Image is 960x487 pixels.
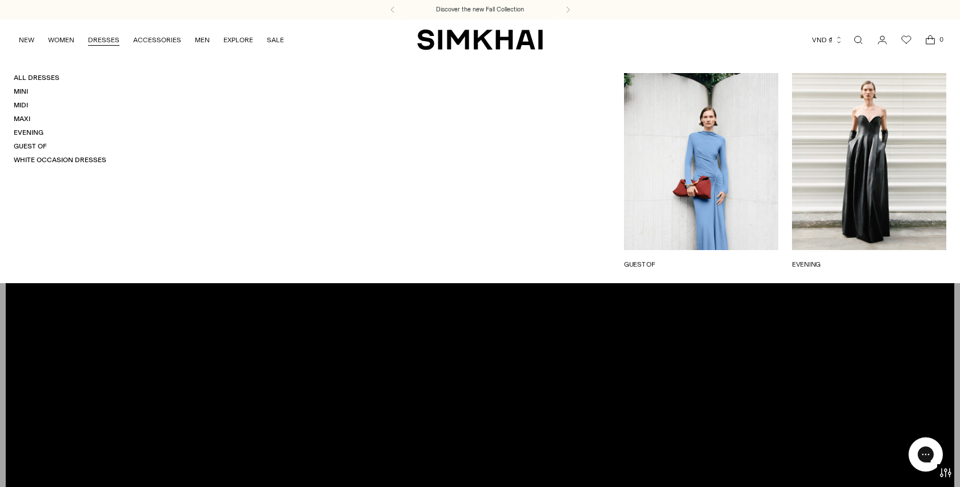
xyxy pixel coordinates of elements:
a: SALE [267,27,284,53]
a: NEW [19,27,34,53]
a: SIMKHAI [417,29,543,51]
a: Discover the new Fall Collection [436,5,524,14]
iframe: Gorgias live chat messenger [903,433,949,476]
a: WOMEN [48,27,74,53]
a: Go to the account page [871,29,894,51]
a: Open search modal [847,29,870,51]
button: VND ₫ [812,27,843,53]
a: ACCESSORIES [133,27,181,53]
span: 0 [936,34,946,45]
a: Wishlist [895,29,918,51]
a: Open cart modal [919,29,942,51]
a: DRESSES [88,27,119,53]
a: MEN [195,27,210,53]
a: EXPLORE [223,27,253,53]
